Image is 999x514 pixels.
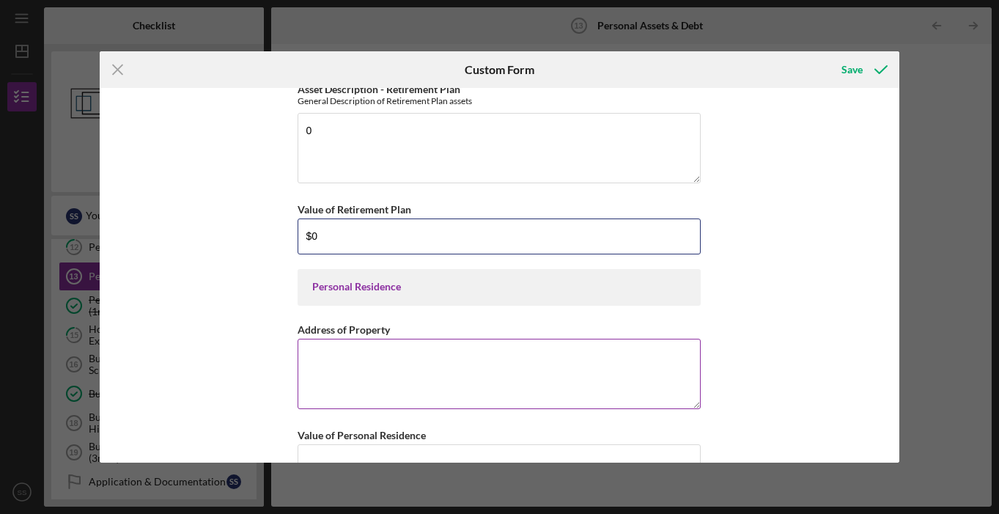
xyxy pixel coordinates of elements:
label: Value of Retirement Plan [298,203,411,216]
label: Address of Property [298,323,390,336]
div: Personal Residence [312,281,686,293]
div: Save [841,55,863,84]
label: Asset Description - Retirement Plan [298,83,460,95]
div: General Description of Retirement Plan assets [298,95,701,106]
label: Value of Personal Residence [298,429,426,441]
h6: Custom Form [465,63,534,76]
button: Save [827,55,899,84]
textarea: 0 [298,113,701,183]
